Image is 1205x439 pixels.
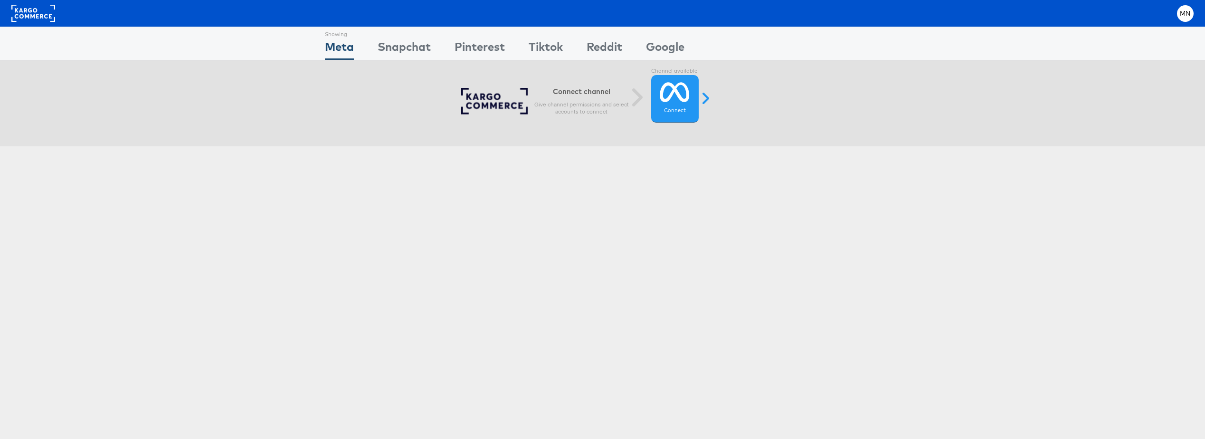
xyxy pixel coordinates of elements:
div: Reddit [587,38,622,60]
label: Channel available [651,67,699,75]
div: Showing [325,27,354,38]
label: Connect [664,107,686,115]
div: Snapchat [378,38,431,60]
span: MN [1180,10,1191,17]
p: Give channel permissions and select accounts to connect [534,101,629,116]
h6: Connect channel [534,87,629,96]
a: Connect [651,75,699,123]
div: Tiktok [529,38,563,60]
div: Google [646,38,684,60]
div: Meta [325,38,354,60]
div: Pinterest [455,38,505,60]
